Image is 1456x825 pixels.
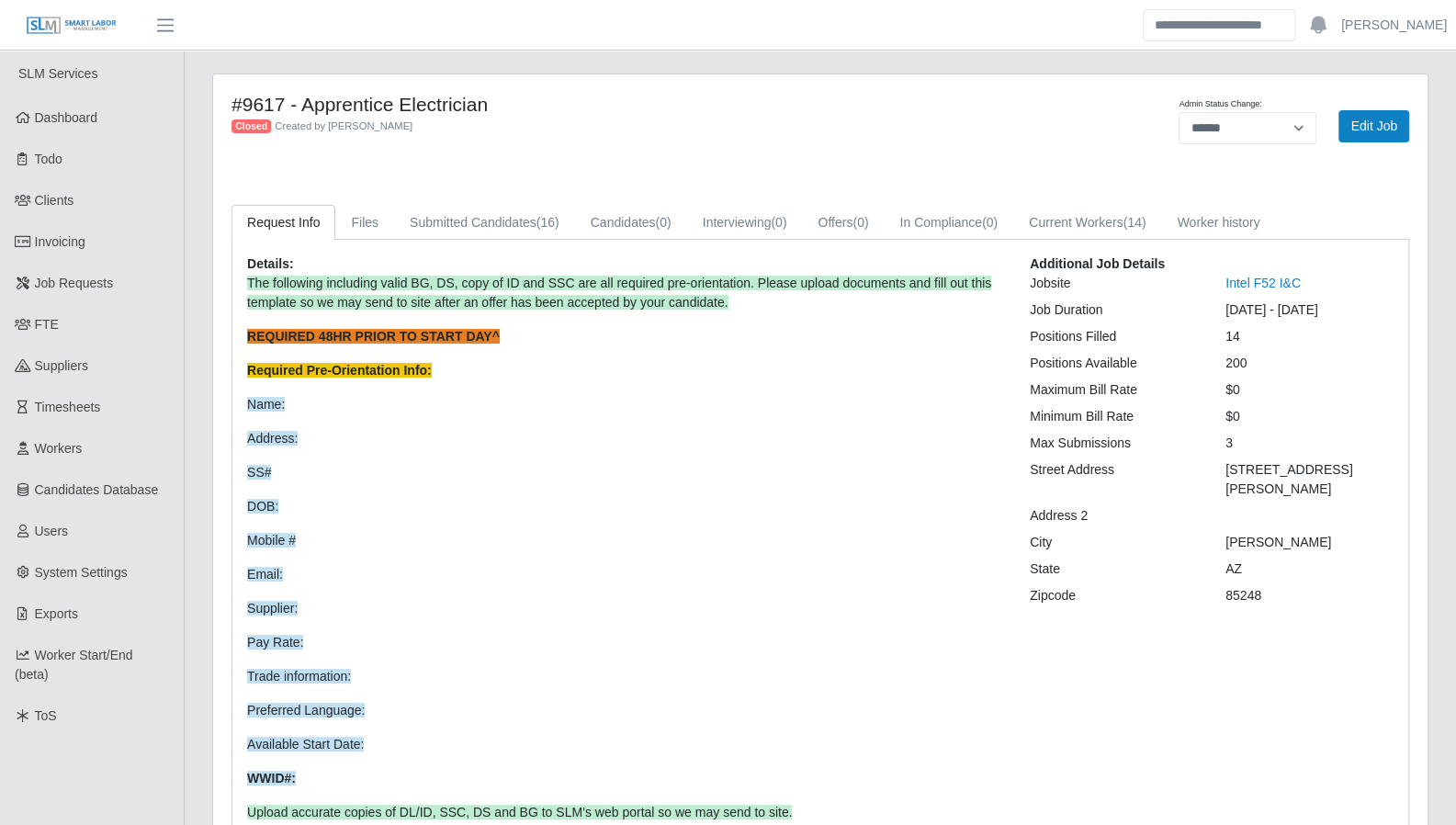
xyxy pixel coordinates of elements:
[35,358,88,373] span: Suppliers
[247,771,296,785] strong: WWID#:
[247,499,278,514] span: DOB:
[1179,98,1261,111] label: Admin Status Change:
[1161,205,1275,241] a: Worker history
[655,215,671,230] span: (0)
[1123,215,1146,230] span: (14)
[1212,380,1407,400] div: $0
[1338,110,1409,142] a: Edit Job
[1016,327,1212,346] div: Positions Filled
[231,119,271,134] span: Closed
[35,482,159,497] span: Candidates Database
[1212,407,1407,426] div: $0
[35,565,128,580] span: System Settings
[1016,460,1212,499] div: Street Address
[247,567,283,582] span: Email:
[687,205,803,241] a: Interviewing
[247,465,271,480] span: SS#
[1016,533,1212,552] div: City
[802,205,884,241] a: Offers
[394,205,575,241] a: Submitted Candidates
[536,215,559,230] span: (16)
[35,708,57,723] span: ToS
[1212,533,1407,552] div: [PERSON_NAME]
[1016,559,1212,579] div: State
[1016,506,1212,526] div: Address 2
[247,363,432,378] strong: Required Pre-Orientation Info:
[231,93,907,116] h4: #9617 - Apprentice Electrician
[35,317,59,332] span: FTE
[247,256,294,271] b: Details:
[247,276,991,310] span: The following including valid BG, DS, copy of ID and SSC are all required pre-orientation. Please...
[1212,559,1407,579] div: AZ
[35,276,114,290] span: Job Requests
[1030,256,1165,271] b: Additional Job Details
[1212,586,1407,605] div: 85248
[982,215,998,230] span: (0)
[247,635,303,650] span: Pay Rate:
[35,110,98,125] span: Dashboard
[35,606,78,621] span: Exports
[35,441,83,456] span: Workers
[231,205,335,241] a: Request Info
[1016,586,1212,605] div: Zipcode
[1016,274,1212,293] div: Jobsite
[852,215,868,230] span: (0)
[1016,300,1212,320] div: Job Duration
[771,215,786,230] span: (0)
[35,234,85,249] span: Invoicing
[335,205,394,241] a: Files
[247,737,364,752] span: Available Start Date:
[1016,354,1212,373] div: Positions Available
[575,205,687,241] a: Candidates
[247,397,285,412] span: Name:
[1016,434,1212,453] div: Max Submissions
[1212,327,1407,346] div: 14
[1225,276,1301,290] a: Intel F52 I&C
[247,533,296,548] span: Mobile #
[1212,434,1407,453] div: 3
[1212,300,1407,320] div: [DATE] - [DATE]
[1212,460,1407,499] div: [STREET_ADDRESS][PERSON_NAME]
[884,205,1013,241] a: In Compliance
[18,66,97,81] span: SLM Services
[275,120,412,131] span: Created by [PERSON_NAME]
[247,431,298,446] span: Address:
[247,669,351,684] span: Trade information:
[26,16,118,36] img: SLM Logo
[35,400,101,414] span: Timesheets
[15,648,133,682] span: Worker Start/End (beta)
[1341,16,1447,35] a: [PERSON_NAME]
[1143,9,1295,41] input: Search
[35,193,74,208] span: Clients
[247,703,365,718] span: Preferred Language:
[1013,205,1161,241] a: Current Workers
[247,805,792,819] span: Upload accurate copies of DL/ID, SSC, DS and BG to SLM’s web portal so we may send to site.
[1016,407,1212,426] div: Minimum Bill Rate
[247,329,500,344] strong: REQUIRED 48HR PRIOR TO START DAY^
[1212,354,1407,373] div: 200
[247,601,298,616] span: Supplier:
[35,524,69,538] span: Users
[1016,380,1212,400] div: Maximum Bill Rate
[35,152,62,166] span: Todo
